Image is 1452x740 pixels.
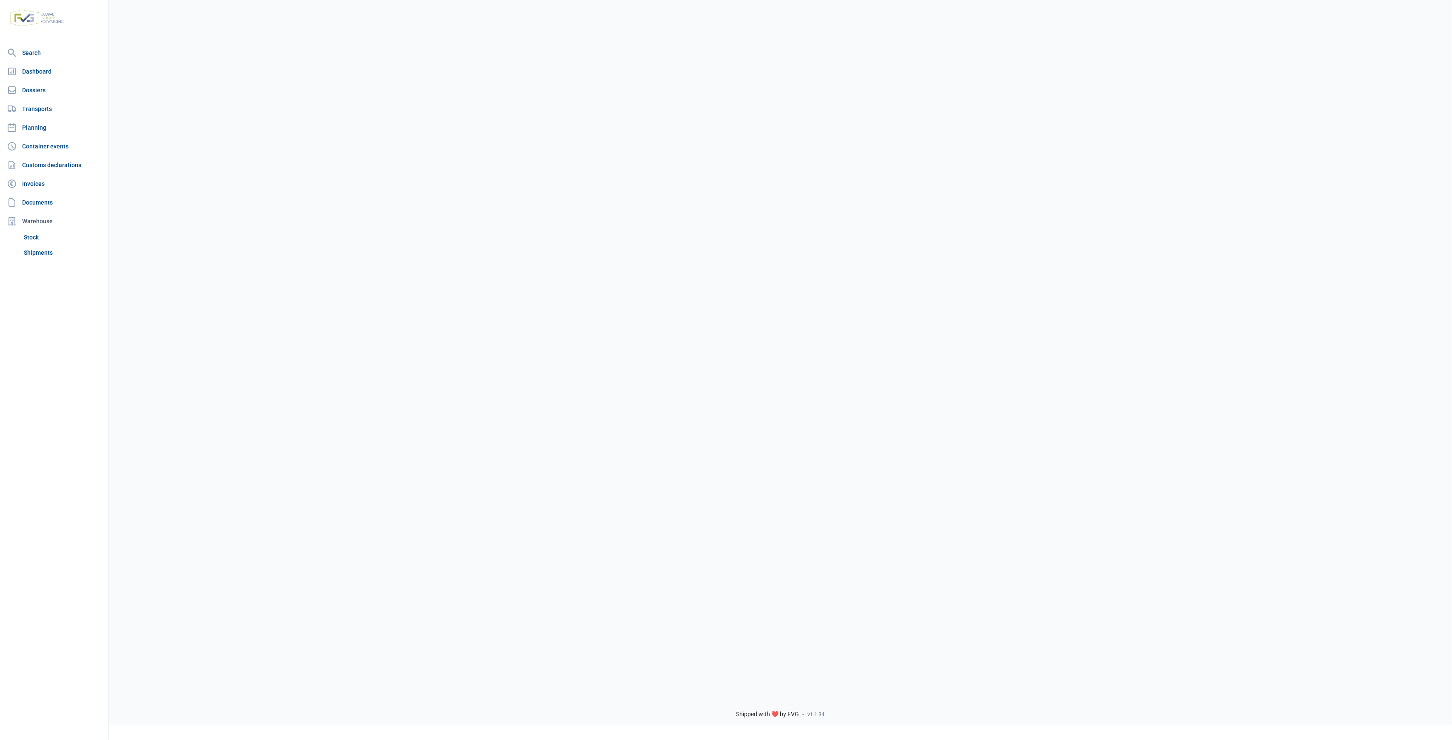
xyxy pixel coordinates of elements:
a: Transports [3,100,105,117]
img: FVG - Global freight forwarding [7,6,67,30]
a: Container events [3,138,105,155]
a: Documents [3,194,105,211]
a: Stock [20,230,105,245]
a: Dossiers [3,82,105,99]
a: Planning [3,119,105,136]
div: Warehouse [3,213,105,230]
span: Shipped with ❤️ by FVG [736,711,799,718]
span: - [803,711,804,718]
a: Search [3,44,105,61]
a: Customs declarations [3,157,105,174]
a: Invoices [3,175,105,192]
a: Dashboard [3,63,105,80]
span: v1.1.34 [808,711,825,718]
a: Shipments [20,245,105,260]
